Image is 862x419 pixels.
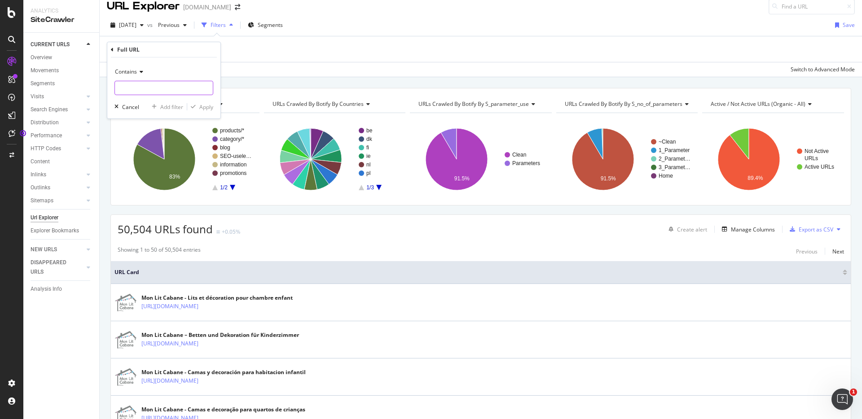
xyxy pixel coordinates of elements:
a: Analysis Info [31,284,93,294]
a: [URL][DOMAIN_NAME] [141,376,198,385]
text: 89.4% [748,175,763,181]
div: Explorer Bookmarks [31,226,79,236]
text: fi [366,144,369,151]
div: Cancel [122,103,139,111]
button: Export as CSV [786,222,833,236]
button: Next [832,246,844,257]
a: [URL][DOMAIN_NAME] [141,339,198,348]
span: Contains [115,68,137,75]
div: A chart. [556,120,698,198]
text: blog [220,144,230,151]
a: Distribution [31,118,84,127]
div: A chart. [410,120,552,198]
div: CURRENT URLS [31,40,70,49]
button: Previous [154,18,190,32]
div: Apply [199,103,213,111]
div: Segments [31,79,55,88]
a: Search Engines [31,105,84,114]
div: Mon Lit Cabane - Lits et décoration pour chambre enfant [141,294,293,302]
text: pl [366,170,370,176]
text: 2_Paramet… [659,156,690,162]
img: main image [114,331,137,349]
svg: A chart. [118,120,259,198]
h4: Active / Not Active URLs [709,97,836,111]
a: HTTP Codes [31,144,84,153]
text: 1/2 [220,184,228,191]
span: Segments [258,21,283,29]
div: Tooltip anchor [19,129,27,137]
button: [DATE] [107,18,147,32]
span: 2025 Sep. 6th [119,21,136,29]
text: ie [366,153,371,159]
div: Movements [31,66,59,75]
text: promotions [220,170,246,176]
div: Filters [211,21,226,29]
div: Sitemaps [31,196,53,205]
text: SEO-usele… [220,153,251,159]
div: Showing 1 to 50 of 50,504 entries [118,246,201,257]
h4: URLs Crawled By Botify By countries [271,97,398,111]
div: Inlinks [31,170,46,179]
div: Mon Lit Cabane – Betten und Dekoration für Kinderzimmer [141,331,299,339]
div: Manage Columns [731,226,775,233]
button: Create alert [665,222,707,236]
a: Segments [31,79,93,88]
span: Active / Not Active URLs (organic - all) [711,100,805,108]
text: 83% [169,174,180,180]
div: Switch to Advanced Mode [791,65,855,73]
div: Export as CSV [799,226,833,233]
a: Content [31,157,93,166]
div: SiteCrawler [31,15,92,25]
span: URLs Crawled By Botify By s_no_of_parameters [565,100,682,108]
svg: A chart. [264,120,406,198]
div: Previous [796,248,818,255]
text: 91.5% [454,175,470,182]
a: Movements [31,66,93,75]
div: Visits [31,92,44,101]
a: Explorer Bookmarks [31,226,93,236]
text: URLs [805,155,818,161]
div: +0.05% [222,228,240,236]
text: 3_Paramet… [659,164,690,170]
a: Inlinks [31,170,84,179]
span: Previous [154,21,180,29]
text: Home [659,173,673,179]
iframe: Intercom live chat [831,388,853,410]
div: HTTP Codes [31,144,61,153]
a: DISAPPEARED URLS [31,258,84,277]
button: Filters [198,18,237,32]
div: Outlinks [31,183,50,192]
div: Create alert [677,226,707,233]
span: URLs Crawled By Botify By s_parameter_use [418,100,529,108]
a: Url Explorer [31,213,93,223]
text: information [220,161,246,168]
div: Search Engines [31,105,68,114]
div: Distribution [31,118,59,127]
button: Save [831,18,855,32]
h4: URLs Crawled By Botify By s_parameter_use [417,97,544,111]
div: DISAPPEARED URLS [31,258,76,277]
button: Cancel [111,102,139,111]
text: 91.5% [601,175,616,182]
div: Mon Lit Cabane - Camas e decoração para quartos de crianças [141,406,305,414]
span: URLs Crawled By Botify By countries [273,100,364,108]
div: Add filter [160,103,183,111]
button: Manage Columns [718,224,775,235]
h4: URLs Crawled By Botify By s_no_of_parameters [563,97,696,111]
div: NEW URLS [31,245,57,254]
text: Clean [512,152,526,158]
a: Overview [31,53,93,62]
svg: A chart. [702,120,844,198]
img: Equal [216,231,220,233]
button: Apply [187,102,213,111]
text: Parameters [512,160,540,166]
button: Add filter [148,102,183,111]
button: Previous [796,246,818,257]
text: 1/3 [366,184,374,191]
div: Content [31,157,50,166]
text: category/* [220,136,244,142]
a: Outlinks [31,183,84,192]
